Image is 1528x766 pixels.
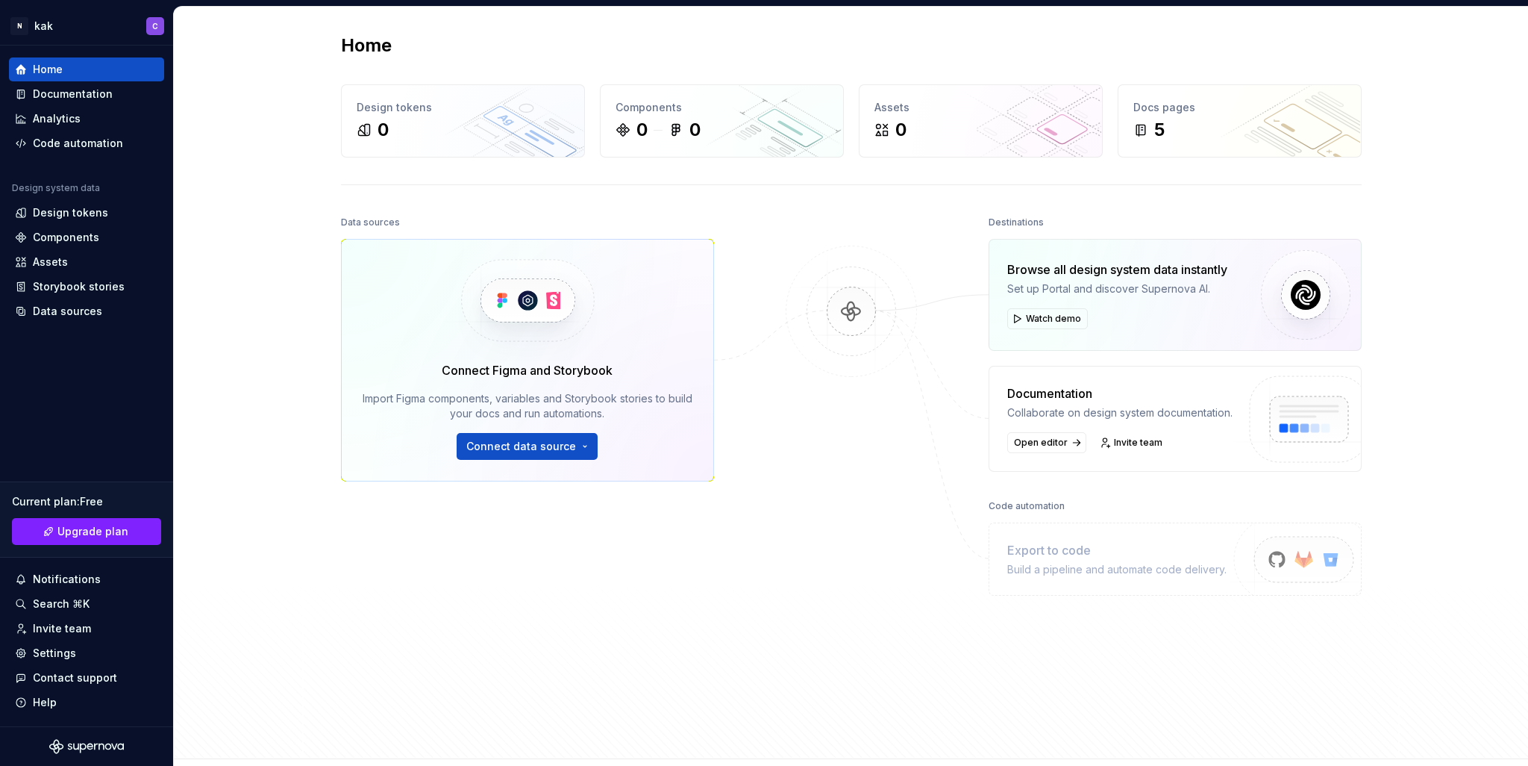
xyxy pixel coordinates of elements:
[378,118,389,142] div: 0
[49,739,124,754] svg: Supernova Logo
[9,82,164,106] a: Documentation
[9,567,164,591] button: Notifications
[33,597,90,611] div: Search ⌘K
[33,136,123,151] div: Code automation
[1007,432,1086,453] a: Open editor
[33,230,99,245] div: Components
[34,19,53,34] div: kak
[152,20,158,32] div: C
[1007,384,1233,402] div: Documentation
[33,646,76,661] div: Settings
[1114,437,1162,449] span: Invite team
[989,496,1065,517] div: Code automation
[1007,541,1227,559] div: Export to code
[689,118,701,142] div: 0
[1007,405,1233,420] div: Collaborate on design system documentation.
[600,84,844,158] a: Components00
[874,100,1087,115] div: Assets
[1007,281,1227,296] div: Set up Portal and discover Supernova AI.
[989,212,1044,233] div: Destinations
[33,279,125,294] div: Storybook stories
[57,524,128,539] span: Upgrade plan
[1154,118,1165,142] div: 5
[33,695,57,710] div: Help
[33,111,81,126] div: Analytics
[1095,432,1169,453] a: Invite team
[9,666,164,690] button: Contact support
[12,182,100,194] div: Design system data
[1007,308,1088,329] button: Watch demo
[341,212,400,233] div: Data sources
[636,118,648,142] div: 0
[9,107,164,131] a: Analytics
[9,275,164,299] a: Storybook stories
[33,304,102,319] div: Data sources
[457,433,598,460] button: Connect data source
[363,391,692,421] div: Import Figma components, variables and Storybook stories to build your docs and run automations.
[1014,437,1068,449] span: Open editor
[10,17,28,35] div: N
[9,299,164,323] a: Data sources
[1118,84,1362,158] a: Docs pages5
[341,84,585,158] a: Design tokens0
[1133,100,1346,115] div: Docs pages
[9,691,164,714] button: Help
[1026,313,1081,325] span: Watch demo
[33,62,63,77] div: Home
[33,621,91,636] div: Invite team
[341,34,392,57] h2: Home
[33,670,117,685] div: Contact support
[616,100,828,115] div: Components
[895,118,907,142] div: 0
[9,201,164,225] a: Design tokens
[442,361,613,379] div: Connect Figma and Storybook
[9,617,164,641] a: Invite team
[33,255,68,270] div: Assets
[9,250,164,274] a: Assets
[357,100,569,115] div: Design tokens
[12,494,161,509] div: Current plan : Free
[9,57,164,81] a: Home
[3,10,170,42] button: NkakC
[859,84,1103,158] a: Assets0
[466,439,576,454] span: Connect data source
[12,518,161,545] button: Upgrade plan
[9,225,164,249] a: Components
[33,572,101,587] div: Notifications
[33,205,108,220] div: Design tokens
[9,592,164,616] button: Search ⌘K
[9,641,164,665] a: Settings
[33,87,113,102] div: Documentation
[1007,562,1227,577] div: Build a pipeline and automate code delivery.
[9,131,164,155] a: Code automation
[1007,261,1227,278] div: Browse all design system data instantly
